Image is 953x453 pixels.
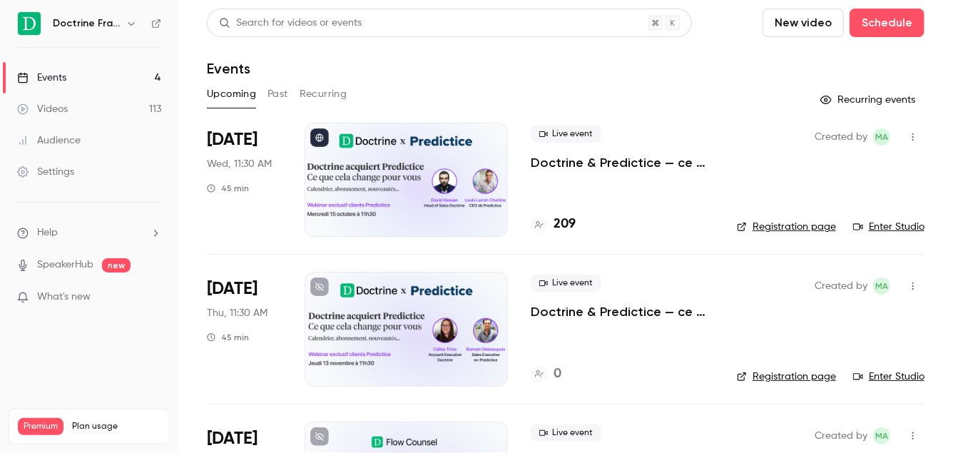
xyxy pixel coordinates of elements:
span: Created by [815,128,867,146]
span: Marie Agard [873,278,890,295]
span: Live event [531,275,601,292]
li: help-dropdown-opener [17,225,161,240]
span: Premium [18,418,63,435]
div: Search for videos or events [219,16,362,31]
span: Created by [815,427,867,444]
div: 45 min [207,183,249,194]
button: New video [763,9,844,37]
div: Nov 13 Thu, 11:30 AM (Europe/Paris) [207,272,282,386]
div: 45 min [207,332,249,343]
span: Thu, 11:30 AM [207,306,267,320]
span: Plan usage [72,421,160,432]
a: Registration page [737,370,836,384]
div: Audience [17,133,81,148]
div: Events [17,71,66,85]
span: MA [875,278,888,295]
button: Recurring [300,83,347,106]
div: Settings [17,165,74,179]
a: Doctrine & Predictice — ce que l’acquisition change pour vous - Session 2 [531,303,714,320]
a: Registration page [737,220,836,234]
a: 0 [531,365,561,384]
span: new [102,258,131,273]
span: [DATE] [207,128,258,151]
span: Created by [815,278,867,295]
img: Doctrine France [18,12,41,35]
button: Upcoming [207,83,256,106]
a: Enter Studio [853,220,924,234]
iframe: Noticeable Trigger [144,291,161,304]
a: SpeakerHub [37,258,93,273]
a: Enter Studio [853,370,924,384]
div: Oct 15 Wed, 11:30 AM (Europe/Paris) [207,123,282,237]
h1: Events [207,60,250,77]
span: [DATE] [207,278,258,300]
h4: 0 [554,365,561,384]
button: Recurring events [814,88,924,111]
span: Help [37,225,58,240]
span: MA [875,128,888,146]
span: What's new [37,290,91,305]
div: Videos [17,102,68,116]
span: Wed, 11:30 AM [207,157,272,171]
a: Doctrine & Predictice — ce que l’acquisition change pour vous - Session 1 [531,154,714,171]
h4: 209 [554,215,576,234]
h6: Doctrine France [53,16,120,31]
button: Schedule [850,9,924,37]
span: Marie Agard [873,128,890,146]
a: 209 [531,215,576,234]
span: MA [875,427,888,444]
span: [DATE] [207,427,258,450]
button: Past [267,83,288,106]
span: Marie Agard [873,427,890,444]
span: Live event [531,424,601,442]
span: Live event [531,126,601,143]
